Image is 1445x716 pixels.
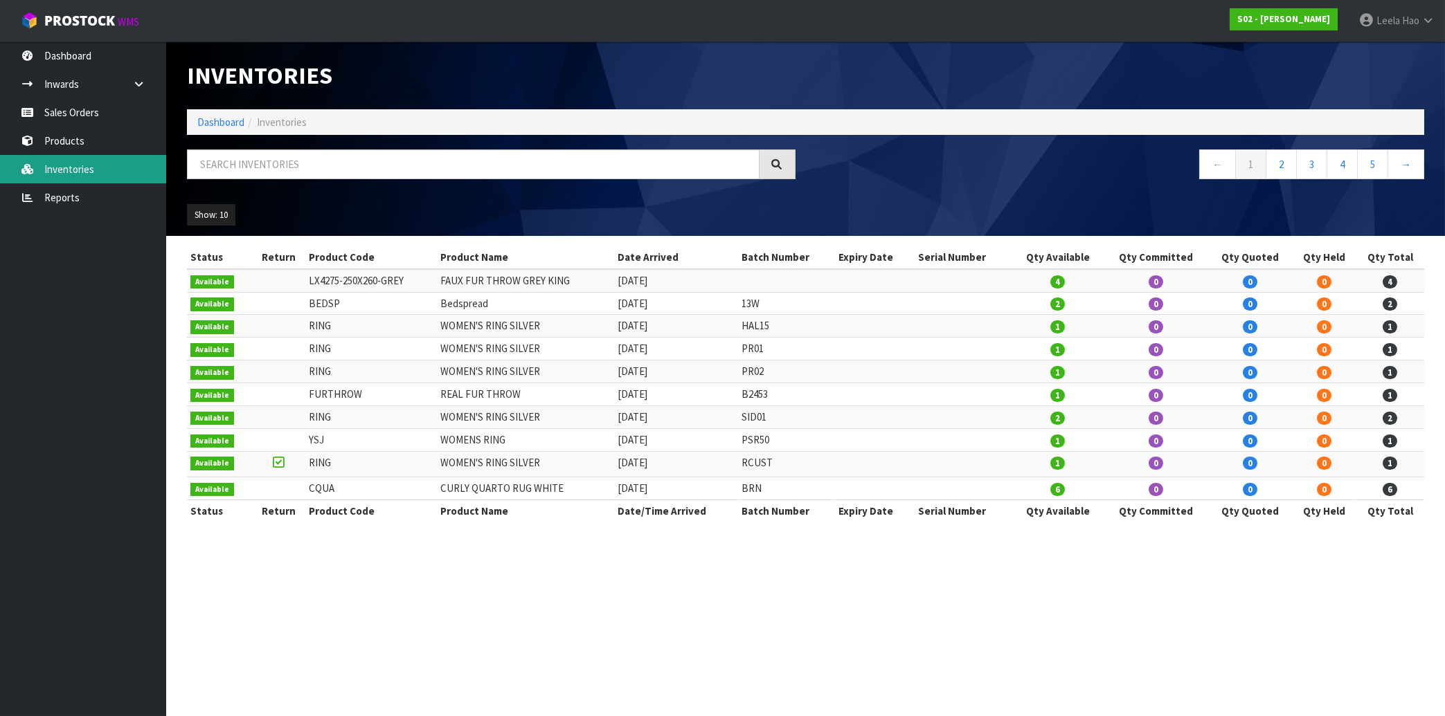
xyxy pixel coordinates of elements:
td: [DATE] [614,383,738,406]
span: 1 [1050,320,1065,333]
td: PR01 [738,338,835,360]
td: PR02 [738,360,835,383]
span: 0 [1243,412,1257,425]
span: 0 [1149,434,1163,448]
span: 0 [1317,320,1331,333]
th: Qty Available [1012,246,1103,268]
span: 2 [1383,412,1397,425]
span: 4 [1383,275,1397,288]
span: 1 [1050,389,1065,402]
td: BEDSP [305,292,438,315]
td: CQUA [305,477,438,500]
td: [DATE] [614,360,738,383]
span: 1 [1383,389,1397,402]
span: 6 [1383,483,1397,496]
td: 13W [738,292,835,315]
span: 0 [1317,275,1331,288]
td: LX4275-250X260-GREY [305,269,438,292]
th: Qty Total [1356,499,1424,522]
span: 1 [1383,343,1397,356]
span: 6 [1050,483,1065,496]
th: Date Arrived [614,246,738,268]
input: Search inventories [187,149,760,179]
a: Dashboard [197,116,244,129]
td: [DATE] [614,269,738,292]
td: WOMEN'S RING SILVER [437,405,614,428]
span: 0 [1149,483,1163,496]
span: 0 [1149,343,1163,356]
td: RCUST [738,451,835,477]
th: Status [187,499,252,522]
a: 2 [1266,149,1297,179]
strong: S02 - [PERSON_NAME] [1237,13,1330,25]
span: Available [190,275,234,289]
span: 0 [1317,343,1331,356]
th: Product Code [305,499,438,522]
span: 0 [1317,434,1331,448]
td: [DATE] [614,292,738,315]
td: WOMEN'S RING SILVER [437,338,614,360]
th: Return [252,499,305,522]
span: Available [190,297,234,311]
span: 1 [1383,434,1397,448]
span: 1 [1383,320,1397,333]
span: 0 [1149,366,1163,379]
span: 0 [1317,389,1331,402]
span: 2 [1383,297,1397,311]
th: Status [187,246,252,268]
span: Hao [1402,14,1419,27]
span: Available [190,389,234,403]
th: Qty Held [1292,246,1356,268]
span: 0 [1317,412,1331,425]
th: Date/Time Arrived [614,499,738,522]
td: WOMENS RING [437,428,614,451]
span: 0 [1149,320,1163,333]
td: SID01 [738,405,835,428]
span: 1 [1383,366,1397,379]
h1: Inventories [187,62,796,89]
th: Expiry Date [835,499,915,522]
span: 0 [1149,275,1163,288]
td: [DATE] [614,338,738,360]
th: Product Name [437,499,614,522]
a: ← [1199,149,1236,179]
span: 0 [1317,366,1331,379]
nav: Page navigation [816,149,1425,183]
td: YSJ [305,428,438,451]
span: 0 [1317,297,1331,311]
td: [DATE] [614,315,738,338]
span: 1 [1050,366,1065,379]
span: ProStock [44,12,115,30]
th: Qty Held [1292,499,1356,522]
span: Available [190,320,234,334]
span: 0 [1243,434,1257,448]
td: BRN [738,477,835,500]
th: Return [252,246,305,268]
td: REAL FUR THROW [437,383,614,406]
button: Show: 10 [187,204,235,226]
span: 0 [1243,275,1257,288]
th: Qty Committed [1104,246,1209,268]
span: 0 [1149,389,1163,402]
a: 3 [1296,149,1327,179]
th: Qty Total [1356,246,1424,268]
td: FURTHROW [305,383,438,406]
td: RING [305,451,438,477]
td: CURLY QUARTO RUG WHITE [437,477,614,500]
td: [DATE] [614,477,738,500]
span: Available [190,366,234,380]
span: 1 [1050,457,1065,470]
td: WOMEN'S RING SILVER [437,451,614,477]
span: 0 [1243,320,1257,333]
td: RING [305,338,438,360]
span: 0 [1243,389,1257,402]
span: Inventories [257,116,307,129]
td: HAL15 [738,315,835,338]
td: B2453 [738,383,835,406]
span: 0 [1243,343,1257,356]
span: Available [190,343,234,357]
td: PSR50 [738,428,835,451]
th: Qty Available [1012,499,1103,522]
span: 2 [1050,297,1065,311]
th: Serial Number [915,499,1012,522]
